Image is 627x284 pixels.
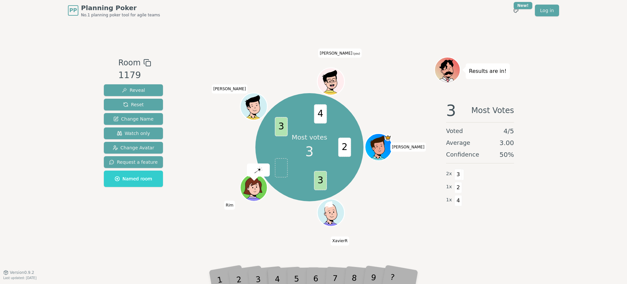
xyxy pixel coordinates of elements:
[113,116,153,122] span: Change Name
[446,150,479,159] span: Confidence
[212,85,248,94] span: Click to change your name
[113,144,154,151] span: Change Avatar
[118,69,151,82] div: 1179
[69,7,77,14] span: PP
[455,182,462,193] span: 2
[104,142,163,154] button: Change Avatar
[292,133,327,142] p: Most votes
[104,156,163,168] button: Request a feature
[504,126,514,136] span: 4 / 5
[314,104,327,124] span: 4
[500,150,514,159] span: 50 %
[275,117,287,136] span: 3
[305,142,313,161] span: 3
[68,3,160,18] a: PPPlanning PokerNo.1 planning poker tool for agile teams
[117,130,150,137] span: Watch only
[3,270,34,275] button: Version0.9.2
[390,142,426,152] span: Click to change your name
[446,170,452,177] span: 2 x
[104,113,163,125] button: Change Name
[10,270,34,275] span: Version 0.9.2
[318,49,362,58] span: Click to change your name
[455,169,462,180] span: 3
[384,134,391,141] span: Arthur is the host
[446,138,470,147] span: Average
[499,138,514,147] span: 3.00
[446,103,456,118] span: 3
[446,183,452,191] span: 1 x
[510,5,522,16] button: New!
[122,87,145,93] span: Reveal
[224,201,235,210] span: Click to change your name
[331,237,349,246] span: Click to change your name
[3,276,37,280] span: Last updated: [DATE]
[446,126,463,136] span: Voted
[81,3,160,12] span: Planning Poker
[104,84,163,96] button: Reveal
[455,195,462,206] span: 4
[338,138,351,157] span: 2
[314,171,327,190] span: 3
[514,2,532,9] div: New!
[104,171,163,187] button: Named room
[109,159,158,165] span: Request a feature
[471,103,514,118] span: Most Votes
[81,12,160,18] span: No.1 planning poker tool for agile teams
[446,196,452,204] span: 1 x
[469,67,506,76] p: Results are in!
[318,69,344,94] button: Click to change your avatar
[123,101,144,108] span: Reset
[118,57,140,69] span: Room
[104,99,163,110] button: Reset
[352,52,360,55] span: (you)
[104,127,163,139] button: Watch only
[535,5,559,16] a: Log in
[115,175,152,182] span: Named room
[254,167,262,173] img: reveal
